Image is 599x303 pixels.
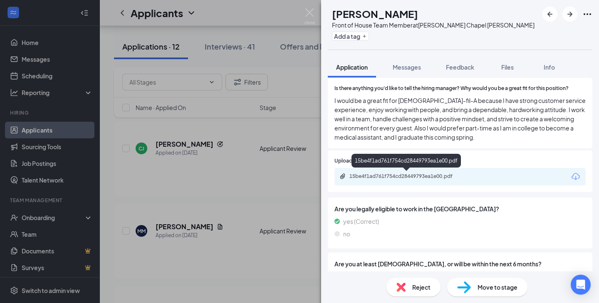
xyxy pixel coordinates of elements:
[571,275,591,295] div: Open Intercom Messenger
[393,63,421,71] span: Messages
[545,9,555,19] svg: ArrowLeftNew
[336,63,368,71] span: Application
[332,21,535,29] div: Front of House Team Member at [PERSON_NAME] Chapel [PERSON_NAME]
[334,157,372,165] span: Upload Resume
[349,173,466,180] div: 15be4f1ad761f754cd28449793ea1e00.pdf
[478,283,517,292] span: Move to stage
[562,7,577,22] button: ArrowRight
[412,283,431,292] span: Reject
[351,154,461,168] div: 15be4f1ad761f754cd28449793ea1e00.pdf
[544,63,555,71] span: Info
[343,229,350,238] span: no
[334,85,569,93] span: Is there anything you'd like to tell the hiring manager? Why would you be a great fit for this po...
[339,173,474,181] a: Paperclip15be4f1ad761f754cd28449793ea1e00.pdf
[332,32,369,40] button: PlusAdd a tag
[582,9,592,19] svg: Ellipses
[501,63,514,71] span: Files
[542,7,557,22] button: ArrowLeftNew
[334,259,586,268] span: Are you at least [DEMOGRAPHIC_DATA], or will be within the next 6 months?
[339,173,346,180] svg: Paperclip
[446,63,474,71] span: Feedback
[334,96,586,142] span: I would be a great fit for [DEMOGRAPHIC_DATA]-fil-A because I have strong customer service experi...
[565,9,575,19] svg: ArrowRight
[343,217,379,226] span: yes (Correct)
[334,204,586,213] span: Are you legally eligible to work in the [GEOGRAPHIC_DATA]?
[362,34,367,39] svg: Plus
[571,172,581,182] svg: Download
[332,7,418,21] h1: [PERSON_NAME]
